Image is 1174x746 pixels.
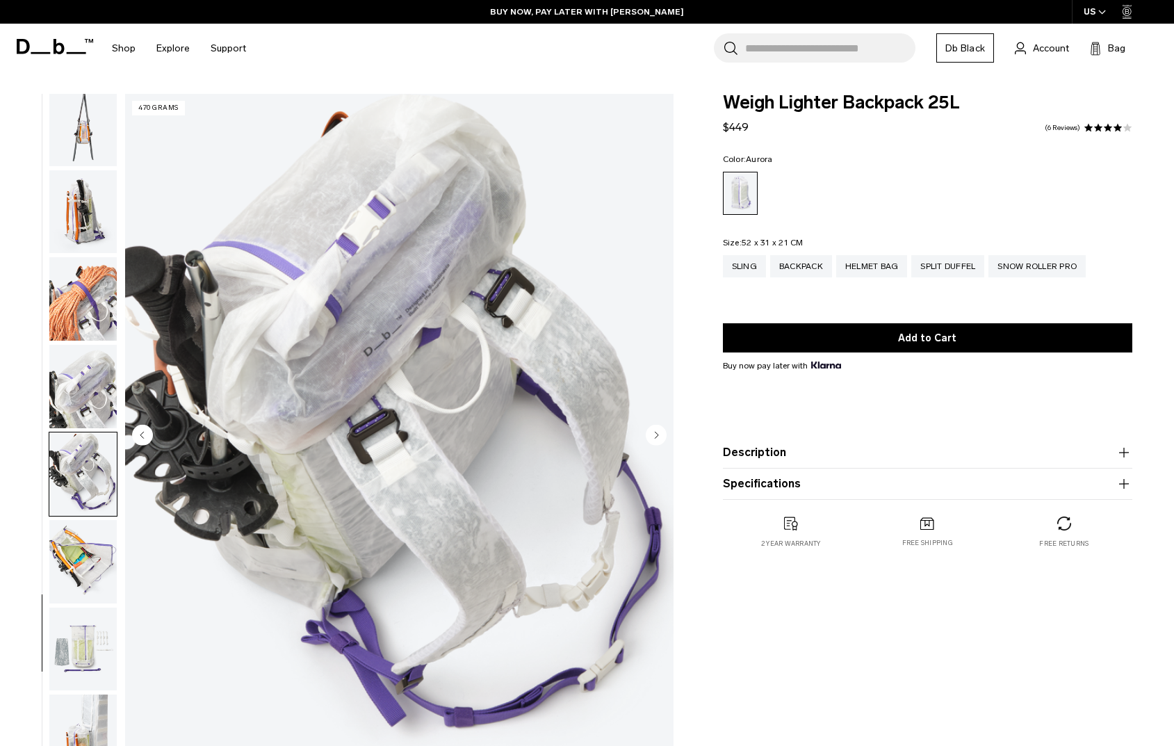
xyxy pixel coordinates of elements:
a: Explore [156,24,190,73]
a: 6 reviews [1045,124,1080,131]
a: Db Black [936,33,994,63]
a: Support [211,24,246,73]
button: Weigh_Lighter_Backpack_25L_14.png [49,519,117,604]
button: Add to Cart [723,323,1132,352]
img: {"height" => 20, "alt" => "Klarna"} [811,362,841,368]
a: Split Duffel [911,255,984,277]
button: Weigh_Lighter_Backpack_25L_9.png [49,82,117,167]
button: Weigh_Lighter_Backpack_25L_15.png [49,607,117,692]
a: Account [1015,40,1069,56]
img: Weigh_Lighter_Backpack_25L_9.png [49,83,117,166]
p: Free shipping [902,538,953,548]
img: Weigh_Lighter_Backpack_25L_11.png [49,257,117,341]
nav: Main Navigation [101,24,256,73]
button: Weigh_Lighter_Backpack_25L_12.png [49,344,117,429]
a: Shop [112,24,136,73]
a: Helmet Bag [836,255,908,277]
a: Sling [723,255,766,277]
button: Next slide [646,424,667,448]
button: Weigh_Lighter_Backpack_25L_11.png [49,257,117,341]
a: BUY NOW, PAY LATER WITH [PERSON_NAME] [490,6,684,18]
legend: Color: [723,155,773,163]
button: Bag [1090,40,1125,56]
a: Backpack [770,255,832,277]
span: Weigh Lighter Backpack 25L [723,94,1132,112]
span: Buy now pay later with [723,359,841,372]
a: Aurora [723,172,758,215]
p: Free returns [1039,539,1089,549]
p: 470 grams [132,101,185,115]
a: Snow Roller Pro [988,255,1086,277]
img: Weigh_Lighter_Backpack_25L_10.png [49,170,117,254]
span: 52 x 31 x 21 CM [742,238,804,248]
p: 2 year warranty [761,539,821,549]
span: Account [1033,41,1069,56]
button: Description [723,444,1132,461]
img: Weigh_Lighter_Backpack_25L_15.png [49,608,117,691]
img: Weigh_Lighter_Backpack_25L_13.png [49,432,117,516]
button: Previous slide [132,424,153,448]
span: Bag [1108,41,1125,56]
span: $449 [723,120,749,133]
img: Weigh_Lighter_Backpack_25L_12.png [49,345,117,428]
legend: Size: [723,238,804,247]
img: Weigh_Lighter_Backpack_25L_14.png [49,520,117,603]
span: Aurora [746,154,773,164]
button: Specifications [723,476,1132,492]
